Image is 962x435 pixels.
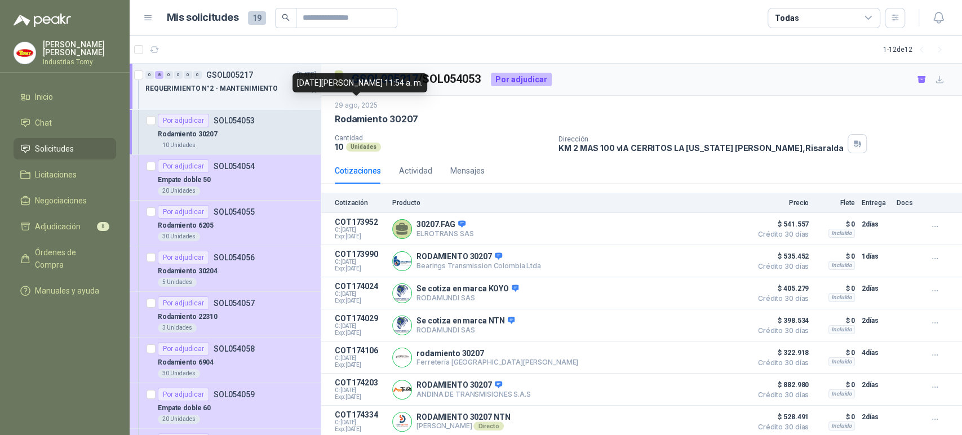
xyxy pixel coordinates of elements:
[158,296,209,310] div: Por adjudicar
[335,134,549,142] p: Cantidad
[145,71,154,79] div: 0
[416,349,578,358] p: rodamiento 30207
[35,285,99,297] span: Manuales y ayuda
[352,72,418,86] a: GSOL005217
[145,68,318,104] a: 0 8 0 0 0 0 GSOL005217[DATE] REQUERIMIENTO N°2 - MANTENIMIENTO
[335,265,385,272] span: Exp: [DATE]
[416,220,473,230] p: 30207.FAG
[393,348,411,367] img: Company Logo
[335,250,385,259] p: COT173990
[393,284,411,303] img: Company Logo
[335,233,385,240] span: Exp: [DATE]
[752,295,809,302] span: Crédito 30 días
[335,378,385,387] p: COT174203
[815,282,855,295] p: $ 0
[206,71,253,79] p: GSOL005217
[416,421,510,430] p: [PERSON_NAME]
[158,251,209,264] div: Por adjudicar
[335,100,378,111] p: 29 ago, 2025
[158,187,200,196] div: 20 Unidades
[158,141,200,150] div: 10 Unidades
[158,129,218,140] p: Rodamiento 30207
[14,14,71,27] img: Logo peakr
[416,284,518,294] p: Se cotiza en marca KOYO
[214,208,255,216] p: SOL054055
[335,165,381,177] div: Cotizaciones
[393,380,411,399] img: Company Logo
[43,59,116,65] p: Industrias Tomy
[752,217,809,231] span: $ 541.557
[752,263,809,270] span: Crédito 30 días
[416,229,473,238] p: ELROTRANS SAS
[214,162,255,170] p: SOL054054
[862,217,890,231] p: 2 días
[335,394,385,401] span: Exp: [DATE]
[14,86,116,108] a: Inicio
[214,254,255,261] p: SOL054056
[335,323,385,330] span: C: [DATE]
[828,229,855,238] div: Incluido
[158,403,211,414] p: Empate doble 60
[335,314,385,323] p: COT174029
[158,342,209,356] div: Por adjudicar
[335,199,385,207] p: Cotización
[97,222,109,231] span: 8
[862,199,890,207] p: Entrega
[214,117,255,125] p: SOL054053
[193,71,202,79] div: 0
[752,359,809,366] span: Crédito 30 días
[752,410,809,424] span: $ 528.491
[473,421,503,430] div: Directo
[158,232,200,241] div: 30 Unidades
[828,357,855,366] div: Incluido
[399,165,432,177] div: Actividad
[43,41,116,56] p: [PERSON_NAME] [PERSON_NAME]
[14,242,116,276] a: Órdenes de Compra
[335,113,418,125] p: Rodamiento 30207
[352,70,482,88] p: / SOL054053
[35,143,74,155] span: Solicitudes
[752,314,809,327] span: $ 398.534
[158,415,200,424] div: 20 Unidades
[828,261,855,270] div: Incluido
[282,14,290,21] span: search
[165,71,173,79] div: 0
[130,246,321,292] a: Por adjudicarSOL054056Rodamiento 302045 Unidades
[214,345,255,353] p: SOL054058
[184,71,192,79] div: 0
[416,326,515,334] p: RODAMUNDI SAS
[335,387,385,394] span: C: [DATE]
[491,73,552,86] div: Por adjudicar
[130,338,321,383] a: Por adjudicarSOL054058Rodamiento 690430 Unidades
[393,252,411,270] img: Company Logo
[335,419,385,426] span: C: [DATE]
[14,112,116,134] a: Chat
[335,291,385,298] span: C: [DATE]
[752,378,809,392] span: $ 882.980
[416,294,518,302] p: RODAMUNDI SAS
[335,426,385,433] span: Exp: [DATE]
[292,73,427,92] div: [DATE][PERSON_NAME] 11:54 a. m.
[174,71,183,79] div: 0
[416,390,531,398] p: ANDINA DE TRANSMISIONES S.A.S
[214,390,255,398] p: SOL054059
[752,424,809,430] span: Crédito 30 días
[335,259,385,265] span: C: [DATE]
[416,261,541,270] p: Bearings Transmission Colombia Ltda
[815,199,855,207] p: Flete
[35,194,87,207] span: Negociaciones
[862,282,890,295] p: 2 días
[752,392,809,398] span: Crédito 30 días
[335,227,385,233] span: C: [DATE]
[335,330,385,336] span: Exp: [DATE]
[883,41,948,59] div: 1 - 12 de 12
[335,346,385,355] p: COT174106
[862,410,890,424] p: 2 días
[558,143,843,153] p: KM 2 MAS 100 vIA CERRITOS LA [US_STATE] [PERSON_NAME] , Risaralda
[14,280,116,301] a: Manuales y ayuda
[346,143,381,152] div: Unidades
[130,109,321,155] a: Por adjudicarSOL054053Rodamiento 3020710 Unidades
[815,250,855,263] p: $ 0
[815,378,855,392] p: $ 0
[335,217,385,227] p: COT173952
